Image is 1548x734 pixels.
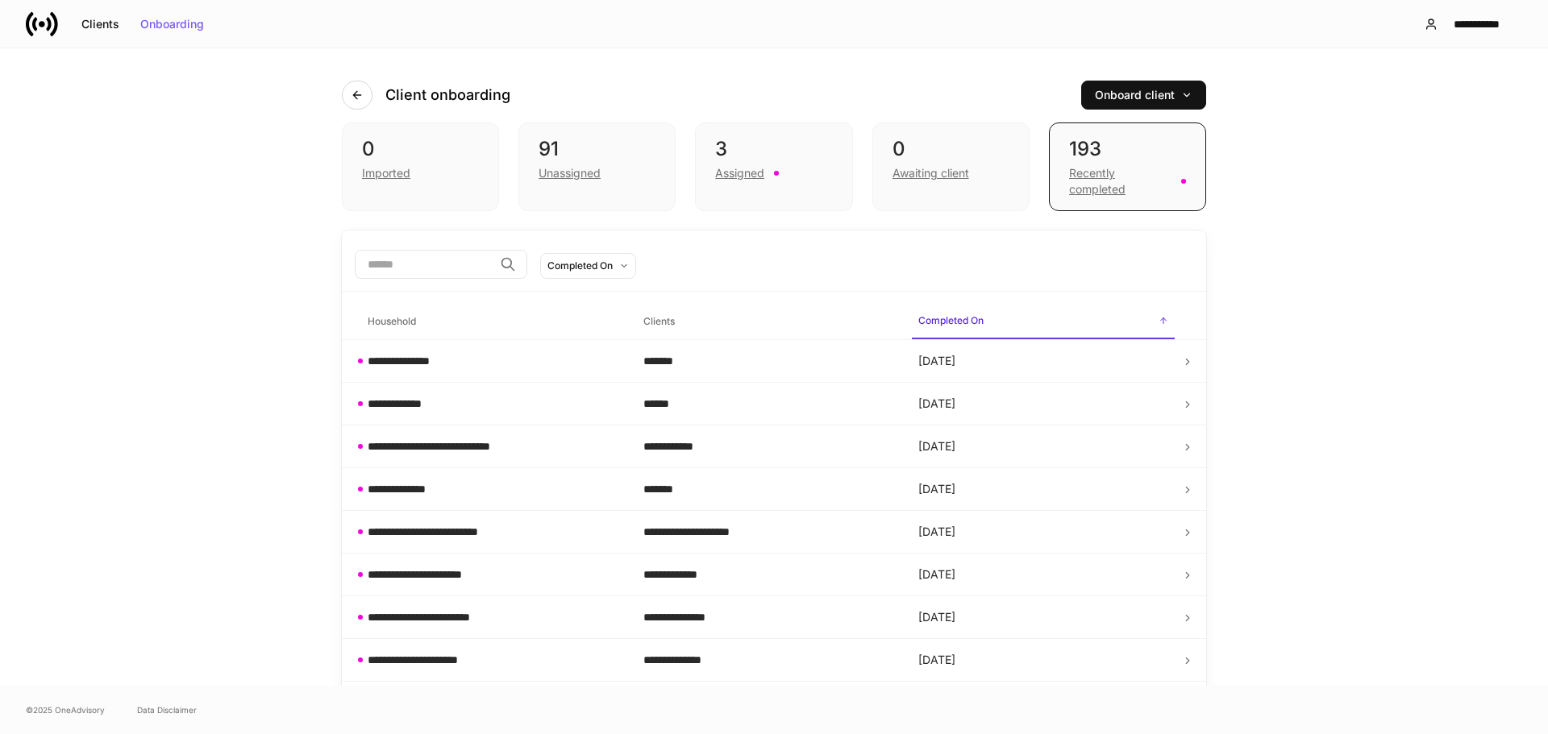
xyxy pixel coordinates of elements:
[905,596,1181,639] td: [DATE]
[362,136,479,162] div: 0
[695,122,852,211] div: 3Assigned
[1069,165,1171,197] div: Recently completed
[385,85,510,105] h4: Client onboarding
[905,340,1181,383] td: [DATE]
[715,165,764,181] div: Assigned
[137,703,197,716] a: Data Disclaimer
[905,639,1181,682] td: [DATE]
[362,165,410,181] div: Imported
[643,313,675,329] h6: Clients
[26,703,105,716] span: © 2025 OneAdvisory
[539,165,601,181] div: Unassigned
[361,305,624,338] span: Household
[140,19,204,30] div: Onboarding
[893,136,1009,162] div: 0
[872,122,1030,211] div: 0Awaiting client
[905,682,1181,724] td: [DATE]
[540,253,636,279] button: Completed On
[1069,136,1186,162] div: 193
[342,122,499,211] div: 0Imported
[637,305,900,338] span: Clients
[905,383,1181,425] td: [DATE]
[715,136,832,162] div: 3
[130,11,214,37] button: Onboarding
[1081,81,1206,110] button: Onboard client
[368,313,416,329] h6: Household
[81,19,119,30] div: Clients
[539,136,655,162] div: 91
[905,425,1181,468] td: [DATE]
[518,122,676,211] div: 91Unassigned
[905,511,1181,554] td: [DATE]
[893,165,969,181] div: Awaiting client
[71,11,130,37] button: Clients
[1049,122,1206,211] div: 193Recently completed
[905,554,1181,596] td: [DATE]
[905,468,1181,511] td: [DATE]
[912,305,1175,339] span: Completed On
[918,313,984,328] h6: Completed On
[1095,89,1192,101] div: Onboard client
[547,258,613,273] div: Completed On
